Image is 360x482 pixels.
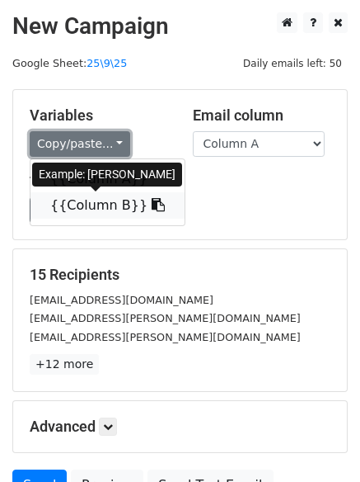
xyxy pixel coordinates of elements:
iframe: Chat Widget [278,403,360,482]
a: {{Column B}} [30,192,185,219]
a: Daily emails left: 50 [237,57,348,69]
small: [EMAIL_ADDRESS][PERSON_NAME][DOMAIN_NAME] [30,331,301,343]
h2: New Campaign [12,12,348,40]
h5: Variables [30,106,168,125]
h5: 15 Recipients [30,266,330,284]
small: [EMAIL_ADDRESS][PERSON_NAME][DOMAIN_NAME] [30,312,301,324]
div: Example: [PERSON_NAME] [32,163,182,187]
h5: Advanced [30,418,330,436]
span: Daily emails left: 50 [237,54,348,73]
a: {{Column A}} [30,166,185,192]
a: 25\9\25 [86,57,127,69]
small: [EMAIL_ADDRESS][DOMAIN_NAME] [30,294,213,306]
a: +12 more [30,354,99,375]
small: Google Sheet: [12,57,127,69]
h5: Email column [193,106,331,125]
